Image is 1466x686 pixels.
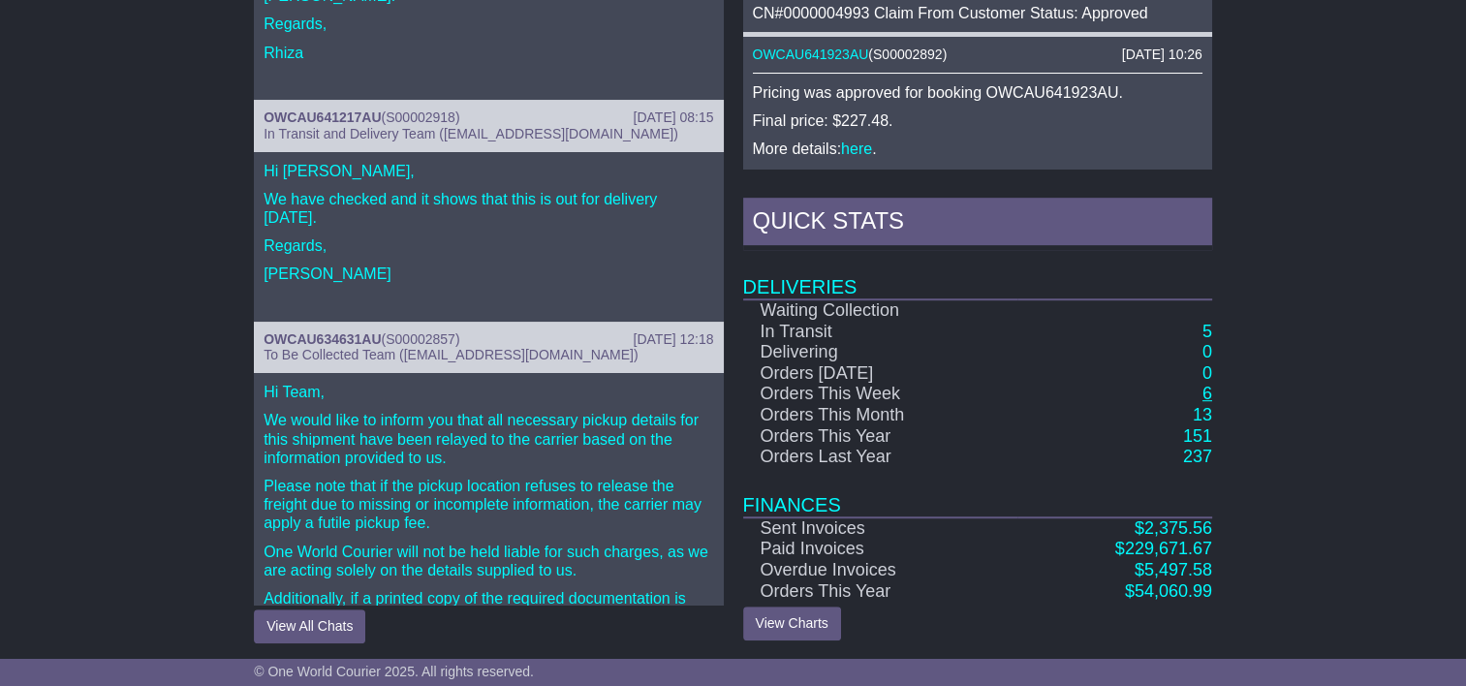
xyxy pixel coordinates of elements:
[743,322,1018,343] td: In Transit
[743,560,1018,581] td: Overdue Invoices
[264,162,713,180] p: Hi [PERSON_NAME],
[264,331,713,348] div: ( )
[841,140,872,157] a: here
[1135,581,1212,601] span: 54,060.99
[264,126,678,141] span: In Transit and Delivery Team ([EMAIL_ADDRESS][DOMAIN_NAME])
[1202,342,1212,361] a: 0
[753,47,869,62] a: OWCAU641923AU
[743,607,841,640] a: View Charts
[264,265,713,283] p: [PERSON_NAME]
[264,589,713,664] p: Additionally, if a printed copy of the required documentation is necessary for collection and is ...
[1125,539,1212,558] span: 229,671.67
[633,331,713,348] div: [DATE] 12:18
[743,342,1018,363] td: Delivering
[1202,384,1212,403] a: 6
[753,83,1202,102] p: Pricing was approved for booking OWCAU641923AU.
[264,543,713,579] p: One World Courier will not be held liable for such charges, as we are acting solely on the detail...
[873,47,943,62] span: S00002892
[753,140,1202,158] p: More details: .
[743,468,1212,517] td: Finances
[753,111,1202,130] p: Final price: $227.48.
[264,44,713,62] p: Rhiza
[743,447,1018,468] td: Orders Last Year
[753,47,1202,63] div: ( )
[1202,322,1212,341] a: 5
[1202,363,1212,383] a: 0
[1135,560,1212,579] a: $5,497.58
[743,299,1018,322] td: Waiting Collection
[1122,47,1202,63] div: [DATE] 10:26
[743,250,1212,299] td: Deliveries
[264,109,713,126] div: ( )
[633,109,713,126] div: [DATE] 08:15
[386,331,455,347] span: S00002857
[264,190,713,227] p: We have checked and it shows that this is out for delivery [DATE].
[1183,426,1212,446] a: 151
[1144,518,1212,538] span: 2,375.56
[254,664,534,679] span: © One World Courier 2025. All rights reserved.
[264,477,713,533] p: Please note that if the pickup location refuses to release the freight due to missing or incomple...
[743,581,1018,603] td: Orders This Year
[264,331,381,347] a: OWCAU634631AU
[743,198,1212,250] div: Quick Stats
[1115,539,1212,558] a: $229,671.67
[743,384,1018,405] td: Orders This Week
[1125,581,1212,601] a: $54,060.99
[264,411,713,467] p: We would like to inform you that all necessary pickup details for this shipment have been relayed...
[264,347,638,362] span: To Be Collected Team ([EMAIL_ADDRESS][DOMAIN_NAME])
[743,363,1018,385] td: Orders [DATE]
[1193,405,1212,424] a: 13
[743,517,1018,540] td: Sent Invoices
[264,15,713,33] p: Regards,
[254,609,365,643] button: View All Chats
[743,405,1018,426] td: Orders This Month
[743,426,1018,448] td: Orders This Year
[264,383,713,401] p: Hi Team,
[753,4,1202,22] div: CN#0000004993 Claim From Customer Status: Approved
[264,236,713,255] p: Regards,
[1144,560,1212,579] span: 5,497.58
[386,109,455,125] span: S00002918
[1135,518,1212,538] a: $2,375.56
[1183,447,1212,466] a: 237
[264,109,381,125] a: OWCAU641217AU
[743,539,1018,560] td: Paid Invoices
